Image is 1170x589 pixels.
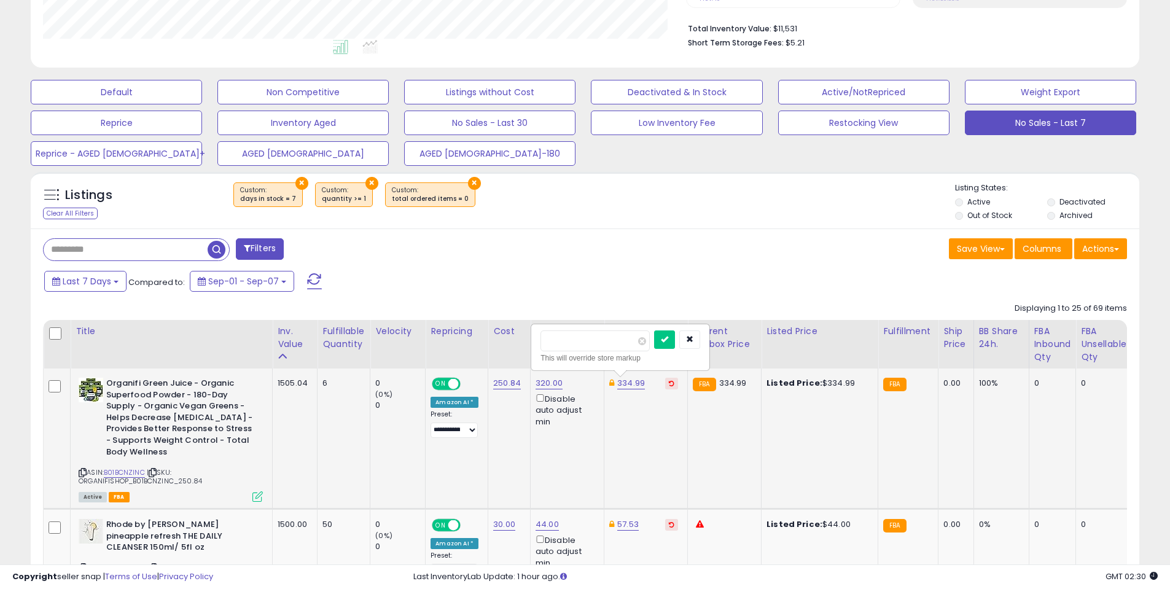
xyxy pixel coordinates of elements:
div: Inv. value [278,325,312,351]
label: Deactivated [1059,197,1106,207]
b: Total Inventory Value: [688,23,771,34]
div: BB Share 24h. [979,325,1024,351]
button: Reprice [31,111,202,135]
div: total ordered items = 0 [392,195,469,203]
div: Amazon AI * [431,538,478,549]
div: Disable auto adjust min [536,533,595,569]
a: Terms of Use [105,571,157,582]
span: Columns [1023,243,1061,255]
a: 57.53 [617,518,639,531]
a: 44.00 [536,518,559,531]
div: 50 [322,519,361,530]
div: Fulfillment [883,325,933,338]
span: ON [433,520,448,531]
b: Listed Price: [766,377,822,389]
div: Preset: [431,552,478,579]
strong: Copyright [12,571,57,582]
button: Last 7 Days [44,271,127,292]
button: Save View [949,238,1013,259]
button: Sep-01 - Sep-07 [190,271,294,292]
div: ASIN: [79,378,263,501]
button: No Sales - Last 30 [404,111,575,135]
div: Cost [493,325,525,338]
button: Listings without Cost [404,80,575,104]
div: Last InventoryLab Update: 1 hour ago. [413,571,1158,583]
div: Amazon AI * [431,397,478,408]
button: Columns [1015,238,1072,259]
div: Displaying 1 to 25 of 69 items [1015,303,1127,314]
span: 2025-09-15 02:30 GMT [1106,571,1158,582]
span: Compared to: [128,276,185,288]
a: 320.00 [536,377,563,389]
button: × [295,177,308,190]
span: | SKU: ORGANIFISHOP_B01BCNZINC_250.84 [79,467,202,486]
small: FBA [883,378,906,391]
span: Custom: [322,185,366,204]
label: Out of Stock [967,210,1012,220]
b: Organifi Green Juice - Organic Superfood Powder - 180-Day Supply - Organic Vegan Greens - Helps D... [106,378,255,461]
div: 0 [375,400,425,411]
span: Custom: [240,185,296,204]
p: Listing States: [955,182,1139,194]
div: Title [76,325,267,338]
div: FBA inbound Qty [1034,325,1071,364]
img: 51q5jFWb2+L._SL40_.jpg [79,378,103,402]
div: 0 [375,519,425,530]
div: Clear All Filters [43,208,98,219]
span: Sep-01 - Sep-07 [208,275,279,287]
small: FBA [883,519,906,532]
small: (0%) [375,389,392,399]
button: Restocking View [778,111,950,135]
div: 100% [979,378,1020,389]
label: Active [967,197,990,207]
span: OFF [459,379,478,389]
span: $5.21 [786,37,805,49]
div: 6 [322,378,361,389]
span: ON [433,379,448,389]
div: 0 [1034,378,1067,389]
div: Ship Price [943,325,968,351]
div: days in stock = 7 [240,195,296,203]
div: 0% [979,519,1020,530]
b: Short Term Storage Fees: [688,37,784,48]
span: All listings currently available for purchase on Amazon [79,492,107,502]
button: Active/NotRepriced [778,80,950,104]
a: B01BCNZINC [104,467,145,478]
button: Actions [1074,238,1127,259]
div: 1505.04 [278,378,308,389]
button: Inventory Aged [217,111,389,135]
div: Repricing [431,325,483,338]
button: Deactivated & In Stock [591,80,762,104]
li: $11,531 [688,20,1118,35]
div: 0 [375,378,425,389]
button: AGED [DEMOGRAPHIC_DATA] [217,141,389,166]
div: Listed Price [766,325,873,338]
div: 0.00 [943,519,964,530]
span: OFF [459,520,478,531]
span: Last 7 Days [63,275,111,287]
h5: Listings [65,187,112,204]
button: Filters [236,238,284,260]
div: 0 [1081,519,1122,530]
div: quantity >= 1 [322,195,366,203]
small: (0%) [375,531,392,540]
b: Rhode by [PERSON_NAME] pineapple refresh THE DAILY CLEANSER 150ml/ 5fl oz [106,519,255,556]
a: 30.00 [493,518,515,531]
div: $44.00 [766,519,868,530]
a: 250.84 [493,377,521,389]
span: Custom: [392,185,469,204]
button: Default [31,80,202,104]
div: seller snap | | [12,571,213,583]
div: Disable auto adjust min [536,392,595,427]
button: × [468,177,481,190]
a: Privacy Policy [159,571,213,582]
small: FBA [693,378,716,391]
img: 51PKIX7iUXL._SL40_.jpg [79,519,103,544]
div: Current Buybox Price [693,325,756,351]
div: 0.00 [943,378,964,389]
button: Low Inventory Fee [591,111,762,135]
button: Reprice - AGED [DEMOGRAPHIC_DATA]+ [31,141,202,166]
div: $334.99 [766,378,868,389]
div: Velocity [375,325,420,338]
button: No Sales - Last 7 [965,111,1136,135]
